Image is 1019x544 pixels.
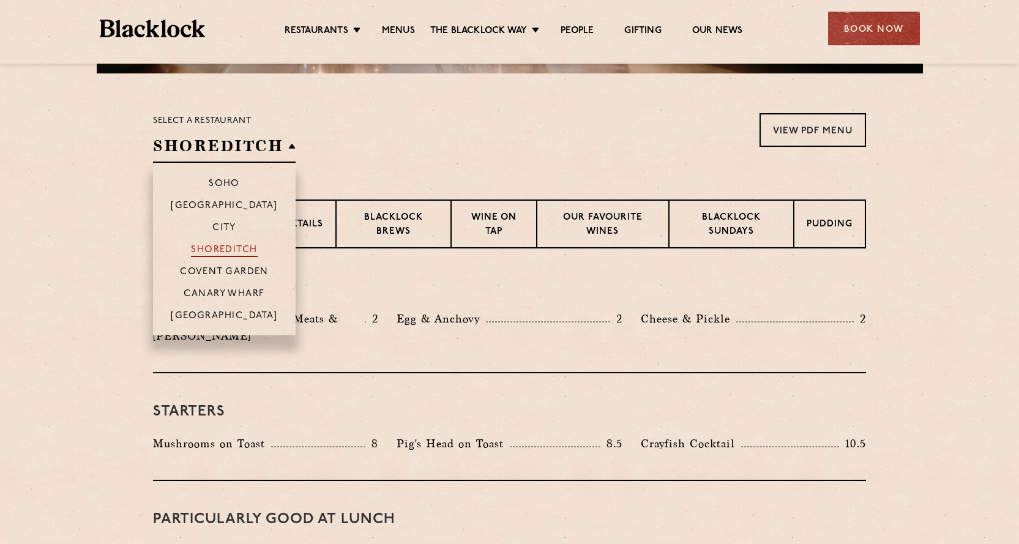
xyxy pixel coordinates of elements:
p: Our favourite wines [550,211,655,240]
p: Blacklock Sundays [682,211,781,240]
p: [GEOGRAPHIC_DATA] [171,201,278,213]
p: Cocktails [269,218,323,233]
p: Wine on Tap [464,211,524,240]
p: Pig's Head on Toast [397,435,510,452]
p: Crayfish Cocktail [641,435,741,452]
a: The Blacklock Way [430,25,527,39]
p: Shoreditch [191,245,258,257]
p: 10.5 [839,436,866,452]
h3: Pre Chop Bites [153,279,866,295]
a: View PDF Menu [760,113,866,147]
a: Restaurants [285,25,348,39]
h2: Shoreditch [153,135,296,163]
p: 8.5 [600,436,622,452]
p: 2 [610,311,622,327]
div: Book Now [828,12,920,45]
img: BL_Textured_Logo-footer-cropped.svg [100,20,206,37]
p: Egg & Anchovy [397,310,486,327]
h3: Starters [153,404,866,420]
p: 8 [365,436,378,452]
p: Soho [209,179,240,191]
p: Mushrooms on Toast [153,435,271,452]
a: Gifting [624,25,661,39]
p: Pudding [807,218,853,233]
p: Covent Garden [180,267,269,279]
p: Cheese & Pickle [641,310,736,327]
p: [GEOGRAPHIC_DATA] [171,311,278,323]
a: Menus [382,25,415,39]
h3: PARTICULARLY GOOD AT LUNCH [153,512,866,527]
p: 2 [854,311,866,327]
p: City [212,223,236,235]
a: Our News [692,25,743,39]
p: 2 [366,311,378,327]
p: Canary Wharf [184,289,264,301]
p: Blacklock Brews [349,211,438,240]
p: Select a restaurant [153,113,296,129]
a: People [561,25,594,39]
